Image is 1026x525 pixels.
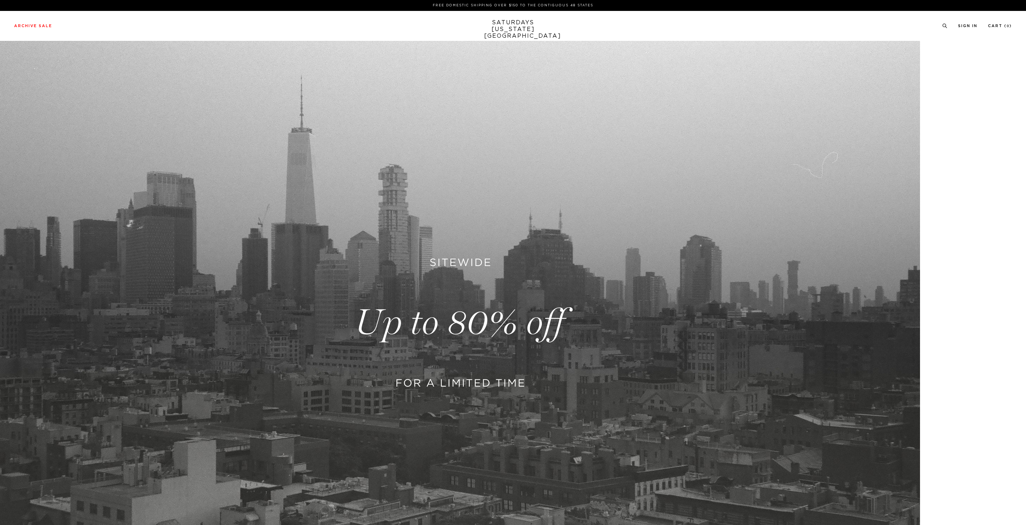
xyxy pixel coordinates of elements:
[958,24,977,28] a: Sign In
[484,19,542,39] a: SATURDAYS[US_STATE][GEOGRAPHIC_DATA]
[14,24,52,28] a: Archive Sale
[1007,25,1009,28] small: 0
[988,24,1012,28] a: Cart (0)
[17,3,1009,8] p: FREE DOMESTIC SHIPPING OVER $150 TO THE CONTIGUOUS 48 STATES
